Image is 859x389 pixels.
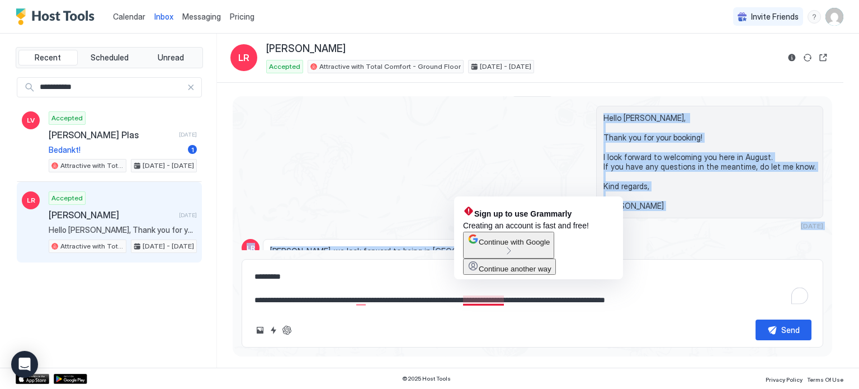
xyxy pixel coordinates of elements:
[807,376,843,383] span: Terms Of Use
[51,113,83,123] span: Accepted
[113,11,145,22] a: Calendar
[154,12,173,21] span: Inbox
[766,376,803,383] span: Privacy Policy
[49,209,174,221] span: [PERSON_NAME]
[143,241,194,251] span: [DATE] - [DATE]
[319,62,461,72] span: Attractive with Total Comfort - Ground Floor
[808,10,821,24] div: menu
[51,193,83,203] span: Accepted
[54,374,87,384] a: Google Play Store
[113,12,145,21] span: Calendar
[402,375,451,382] span: © 2025 Host Tools
[11,351,38,378] div: Open Intercom Messenger
[253,266,811,311] textarea: To enrich screen reader interactions, please activate Accessibility in Grammarly extension settings
[238,51,249,64] span: LR
[16,8,100,25] a: Host Tools Logo
[253,324,267,337] button: Upload image
[816,51,830,64] button: Open reservation
[18,50,78,65] button: Recent
[267,324,280,337] button: Quick reply
[35,78,187,97] input: Input Field
[751,12,799,22] span: Invite Friends
[154,11,173,22] a: Inbox
[27,115,35,125] span: LV
[158,53,184,63] span: Unread
[143,161,194,171] span: [DATE] - [DATE]
[825,8,843,26] div: User profile
[807,373,843,385] a: Terms Of Use
[603,113,816,211] span: Hello [PERSON_NAME], Thank you for your booking! I look forward to welcoming you here in August. ...
[16,47,203,68] div: tab-group
[27,195,35,205] span: LR
[49,129,174,140] span: [PERSON_NAME] Plas
[60,161,124,171] span: Attractive with Total Comfort - Ground Floor
[49,145,183,155] span: Bedankt!
[49,225,197,235] span: Hello [PERSON_NAME], Thank you for your booking! I look forward to welcoming you here in August. ...
[266,43,346,55] span: [PERSON_NAME]
[766,373,803,385] a: Privacy Policy
[60,241,124,251] span: Attractive with Total Comfort - Ground Floor
[16,374,49,384] a: App Store
[280,324,294,337] button: ChatGPT Auto Reply
[756,320,811,340] button: Send
[141,50,200,65] button: Unread
[480,62,531,72] span: [DATE] - [DATE]
[91,53,129,63] span: Scheduled
[270,246,511,256] span: [PERSON_NAME]..we look forward to being in [GEOGRAPHIC_DATA]
[182,11,221,22] a: Messaging
[80,50,139,65] button: Scheduled
[191,146,194,154] span: 1
[269,62,300,72] span: Accepted
[179,131,197,138] span: [DATE]
[179,212,197,219] span: [DATE]
[182,12,221,21] span: Messaging
[230,12,254,22] span: Pricing
[35,53,61,63] span: Recent
[801,51,814,64] button: Sync reservation
[785,51,799,64] button: Reservation information
[781,324,800,336] div: Send
[801,222,823,230] span: [DATE]
[247,243,255,253] span: LR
